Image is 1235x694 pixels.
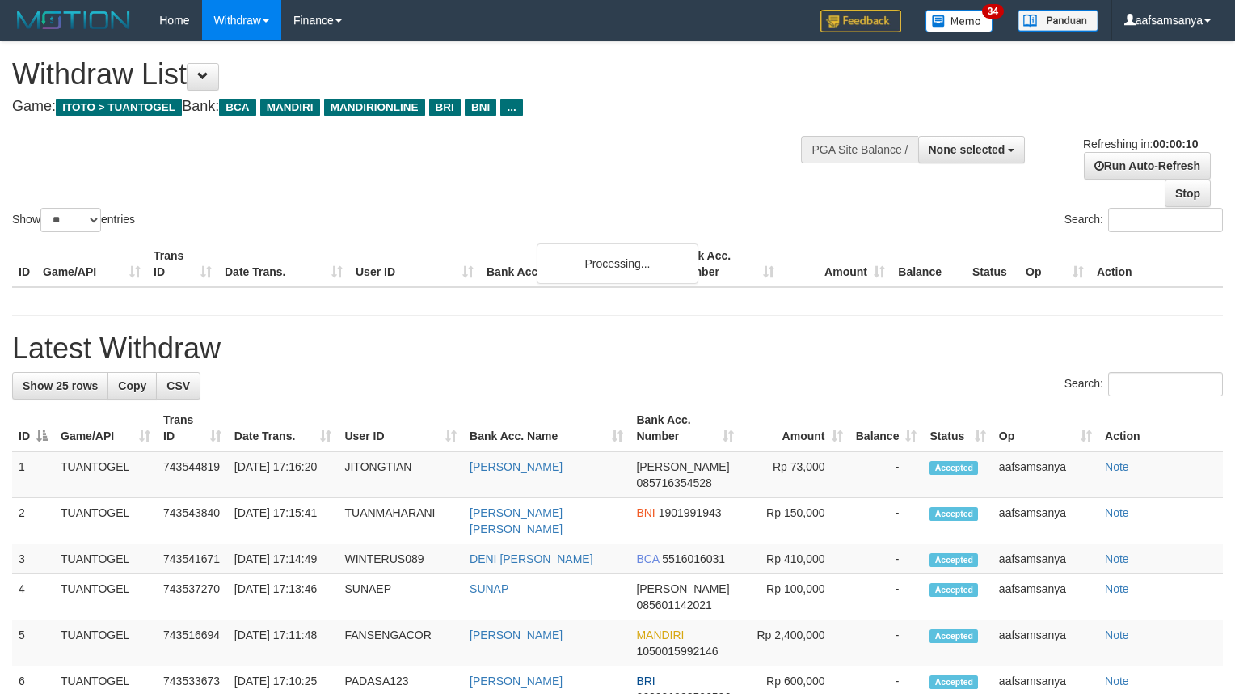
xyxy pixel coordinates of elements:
[636,599,711,611] span: Copy 085601142021 to clipboard
[338,451,463,498] td: JITONGTIAN
[54,544,157,574] td: TUANTOGEL
[260,99,320,116] span: MANDIRI
[636,675,655,688] span: BRI
[929,143,1005,156] span: None selected
[12,332,1223,365] h1: Latest Withdraw
[993,451,1098,498] td: aafsamsanya
[993,498,1098,544] td: aafsamsanya
[147,241,218,287] th: Trans ID
[12,498,54,544] td: 2
[636,552,659,565] span: BCA
[636,506,655,519] span: BNI
[56,99,182,116] span: ITOTO > TUANTOGEL
[228,498,339,544] td: [DATE] 17:15:41
[228,620,339,666] td: [DATE] 17:11:48
[1084,152,1211,180] a: Run Auto-Refresh
[338,620,463,666] td: FANSENGACOR
[12,574,54,620] td: 4
[1105,460,1129,473] a: Note
[636,460,729,473] span: [PERSON_NAME]
[470,460,563,473] a: [PERSON_NAME]
[849,544,924,574] td: -
[923,405,992,451] th: Status: activate to sort column ascending
[740,574,849,620] td: Rp 100,000
[470,506,563,535] a: [PERSON_NAME] [PERSON_NAME]
[929,461,978,475] span: Accepted
[228,405,339,451] th: Date Trans.: activate to sort column ascending
[463,405,630,451] th: Bank Acc. Name: activate to sort column ascending
[54,405,157,451] th: Game/API: activate to sort column ascending
[740,405,849,451] th: Amount: activate to sort column ascending
[40,208,101,232] select: Showentries
[1108,372,1223,396] input: Search:
[659,506,722,519] span: Copy 1901991943 to clipboard
[993,620,1098,666] td: aafsamsanya
[1165,180,1211,207] a: Stop
[929,629,978,643] span: Accepted
[228,451,339,498] td: [DATE] 17:16:20
[429,99,461,116] span: BRI
[740,498,849,544] td: Rp 150,000
[157,620,228,666] td: 743516694
[12,8,135,32] img: MOTION_logo.png
[1105,506,1129,519] a: Note
[993,574,1098,620] td: aafsamsanya
[849,405,924,451] th: Balance: activate to sort column ascending
[54,620,157,666] td: TUANTOGEL
[993,544,1098,574] td: aafsamsanya
[1153,138,1198,150] strong: 00:00:10
[107,372,157,400] a: Copy
[338,405,463,451] th: User ID: activate to sort column ascending
[470,582,508,595] a: SUNAP
[982,4,1004,19] span: 34
[993,405,1098,451] th: Op: activate to sort column ascending
[219,99,255,116] span: BCA
[157,544,228,574] td: 743541671
[636,628,684,641] span: MANDIRI
[12,451,54,498] td: 1
[36,241,147,287] th: Game/API
[470,552,592,565] a: DENI [PERSON_NAME]
[929,675,978,689] span: Accepted
[849,498,924,544] td: -
[1064,208,1223,232] label: Search:
[338,498,463,544] td: TUANMAHARANI
[228,574,339,620] td: [DATE] 17:13:46
[228,544,339,574] td: [DATE] 17:14:49
[537,243,698,284] div: Processing...
[929,507,978,521] span: Accepted
[54,574,157,620] td: TUANTOGEL
[500,99,522,116] span: ...
[1105,675,1129,688] a: Note
[636,476,711,489] span: Copy 085716354528 to clipboard
[156,372,200,400] a: CSV
[324,99,425,116] span: MANDIRIONLINE
[338,544,463,574] td: WINTERUS089
[12,208,135,232] label: Show entries
[849,620,924,666] td: -
[12,58,807,91] h1: Withdraw List
[740,451,849,498] td: Rp 73,000
[465,99,496,116] span: BNI
[662,552,725,565] span: Copy 5516016031 to clipboard
[929,553,978,567] span: Accepted
[54,498,157,544] td: TUANTOGEL
[1083,138,1198,150] span: Refreshing in:
[1098,405,1223,451] th: Action
[157,498,228,544] td: 743543840
[1105,628,1129,641] a: Note
[781,241,891,287] th: Amount
[12,544,54,574] td: 3
[157,451,228,498] td: 743544819
[157,574,228,620] td: 743537270
[1105,552,1129,565] a: Note
[166,379,190,392] span: CSV
[1064,372,1223,396] label: Search:
[12,241,36,287] th: ID
[1090,241,1223,287] th: Action
[925,10,993,32] img: Button%20Memo.svg
[801,136,917,163] div: PGA Site Balance /
[891,241,966,287] th: Balance
[118,379,146,392] span: Copy
[636,582,729,595] span: [PERSON_NAME]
